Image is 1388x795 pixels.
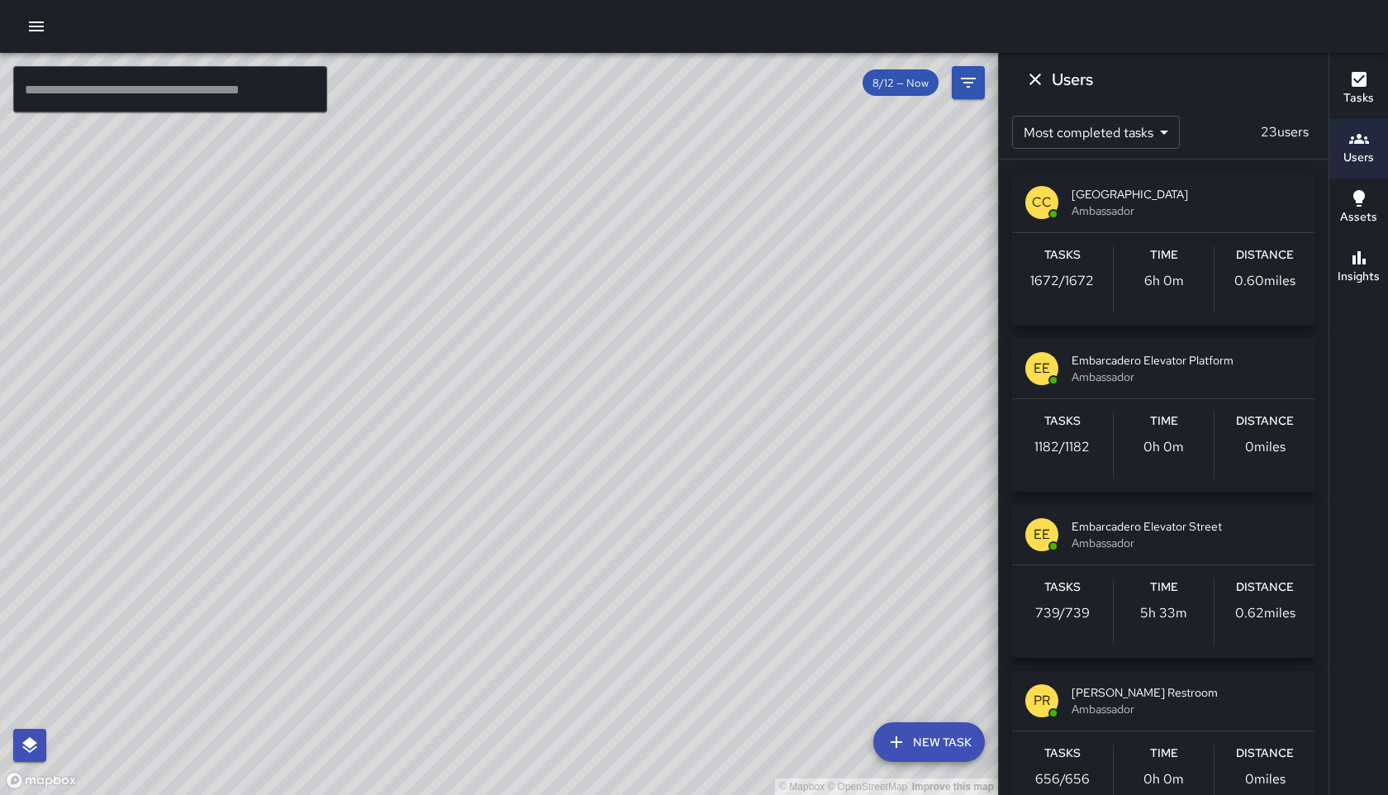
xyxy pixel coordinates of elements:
p: EE [1034,525,1050,545]
h6: Tasks [1343,89,1374,107]
button: EEEmbarcadero Elevator StreetAmbassadorTasks739/739Time5h 33mDistance0.62miles [1012,505,1315,658]
h6: Tasks [1044,578,1081,597]
p: 0.60 miles [1234,271,1295,291]
p: 0.62 miles [1235,603,1295,623]
h6: Tasks [1044,246,1081,264]
p: 1672 / 1672 [1030,271,1094,291]
h6: Time [1150,412,1178,431]
span: Ambassador [1072,202,1302,219]
span: Ambassador [1072,535,1302,551]
span: Embarcadero Elevator Street [1072,518,1302,535]
p: CC [1032,193,1052,212]
h6: Time [1150,246,1178,264]
p: 0 miles [1245,437,1286,457]
h6: Users [1052,66,1093,93]
h6: Distance [1236,246,1294,264]
button: Filters [952,66,985,99]
p: 23 users [1254,122,1315,142]
p: 6h 0m [1144,271,1184,291]
h6: Time [1150,745,1178,763]
button: Assets [1329,179,1388,238]
p: 5h 33m [1140,603,1187,623]
span: Ambassador [1072,701,1302,717]
p: EE [1034,359,1050,378]
button: Insights [1329,238,1388,298]
button: CC[GEOGRAPHIC_DATA]AmbassadorTasks1672/1672Time6h 0mDistance0.60miles [1012,173,1315,326]
p: 656 / 656 [1035,769,1090,789]
button: New Task [873,722,985,762]
div: Most completed tasks [1012,116,1180,149]
span: Embarcadero Elevator Platform [1072,352,1302,369]
p: 0h 0m [1143,769,1184,789]
span: [GEOGRAPHIC_DATA] [1072,186,1302,202]
button: Users [1329,119,1388,179]
h6: Tasks [1044,412,1081,431]
span: Ambassador [1072,369,1302,385]
h6: Insights [1338,268,1380,286]
span: [PERSON_NAME] Restroom [1072,684,1302,701]
p: PR [1034,691,1050,711]
h6: Distance [1236,578,1294,597]
h6: Distance [1236,412,1294,431]
p: 1182 / 1182 [1034,437,1090,457]
p: 739 / 739 [1035,603,1090,623]
button: Tasks [1329,60,1388,119]
p: 0 miles [1245,769,1286,789]
p: 0h 0m [1143,437,1184,457]
span: 8/12 — Now [863,76,939,90]
button: EEEmbarcadero Elevator PlatformAmbassadorTasks1182/1182Time0h 0mDistance0miles [1012,339,1315,492]
h6: Distance [1236,745,1294,763]
h6: Assets [1340,208,1377,226]
h6: Users [1343,149,1374,167]
h6: Time [1150,578,1178,597]
h6: Tasks [1044,745,1081,763]
button: Dismiss [1019,63,1052,96]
